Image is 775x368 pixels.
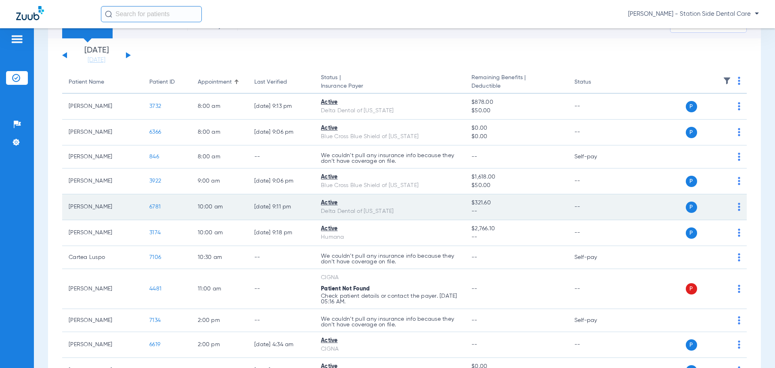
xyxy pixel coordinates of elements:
img: Search Icon [105,11,112,18]
td: 10:30 AM [191,246,248,269]
span: P [686,227,697,239]
th: Status | [314,71,465,94]
img: group-dot-blue.svg [738,203,740,211]
img: group-dot-blue.svg [738,102,740,110]
td: 2:00 PM [191,309,248,332]
td: Self-pay [568,246,622,269]
input: Search for patients [101,6,202,22]
div: Patient Name [69,78,136,86]
img: group-dot-blue.svg [738,153,740,161]
span: $0.00 [471,124,561,132]
td: [DATE] 4:34 AM [248,332,314,358]
div: Active [321,124,459,132]
span: 6366 [149,129,161,135]
img: filter.svg [723,77,731,85]
img: Zuub Logo [16,6,44,20]
span: -- [471,318,478,323]
td: Self-pay [568,145,622,168]
span: Insurance Payer [321,82,459,90]
span: -- [471,286,478,292]
div: Humana [321,233,459,242]
span: P [686,101,697,112]
td: [PERSON_NAME] [62,94,143,120]
p: We couldn’t pull any insurance info because they don’t have coverage on file. [321,316,459,328]
td: -- [568,94,622,120]
span: P [686,283,697,294]
img: group-dot-blue.svg [738,316,740,324]
span: 846 [149,154,159,160]
div: CIGNA [321,345,459,353]
th: Status [568,71,622,94]
span: P [686,127,697,138]
td: -- [568,194,622,220]
td: [PERSON_NAME] [62,332,143,358]
td: 11:00 AM [191,269,248,309]
div: Active [321,173,459,181]
td: -- [248,145,314,168]
img: group-dot-blue.svg [738,341,740,349]
td: [PERSON_NAME] [62,309,143,332]
span: P [686,176,697,187]
td: 8:00 AM [191,120,248,145]
img: group-dot-blue.svg [738,285,740,293]
span: $878.00 [471,98,561,107]
div: Delta Dental of [US_STATE] [321,207,459,216]
span: 6781 [149,204,161,210]
div: Last Verified [254,78,308,86]
td: 9:00 AM [191,168,248,194]
td: [DATE] 9:11 PM [248,194,314,220]
td: [DATE] 9:06 PM [248,168,314,194]
span: 3732 [149,103,161,109]
td: -- [248,246,314,269]
span: $50.00 [471,107,561,115]
div: Active [321,336,459,345]
p: We couldn’t pull any insurance info because they don’t have coverage on file. [321,153,459,164]
td: 8:00 AM [191,145,248,168]
th: Remaining Benefits | [465,71,568,94]
td: [PERSON_NAME] [62,145,143,168]
td: [PERSON_NAME] [62,269,143,309]
img: group-dot-blue.svg [738,229,740,237]
td: 10:00 AM [191,220,248,246]
div: Active [321,98,459,107]
td: [DATE] 9:18 PM [248,220,314,246]
span: -- [471,154,478,160]
span: [PERSON_NAME] - Station Side Dental Care [628,10,759,18]
td: Self-pay [568,309,622,332]
td: -- [568,220,622,246]
div: Patient Name [69,78,104,86]
img: group-dot-blue.svg [738,177,740,185]
td: [PERSON_NAME] [62,194,143,220]
td: Cartea Luspo [62,246,143,269]
span: -- [471,254,478,260]
span: $2,766.10 [471,225,561,233]
td: [PERSON_NAME] [62,168,143,194]
div: Appointment [198,78,232,86]
td: 8:00 AM [191,94,248,120]
div: Blue Cross Blue Shield of [US_STATE] [321,132,459,141]
div: Blue Cross Blue Shield of [US_STATE] [321,181,459,190]
span: 4481 [149,286,161,292]
span: 3174 [149,230,161,236]
td: [DATE] 9:06 PM [248,120,314,145]
div: Delta Dental of [US_STATE] [321,107,459,115]
td: -- [568,168,622,194]
span: $50.00 [471,181,561,190]
div: Patient ID [149,78,175,86]
img: group-dot-blue.svg [738,77,740,85]
span: -- [471,207,561,216]
span: P [686,339,697,351]
span: 7134 [149,318,161,323]
td: [PERSON_NAME] [62,220,143,246]
img: hamburger-icon [10,34,23,44]
span: 6619 [149,342,160,347]
span: 7106 [149,254,161,260]
li: [DATE] [72,46,121,64]
td: 10:00 AM [191,194,248,220]
span: P [686,202,697,213]
div: Patient ID [149,78,185,86]
div: Active [321,225,459,233]
div: Appointment [198,78,241,86]
div: Last Verified [254,78,287,86]
span: -- [471,233,561,242]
